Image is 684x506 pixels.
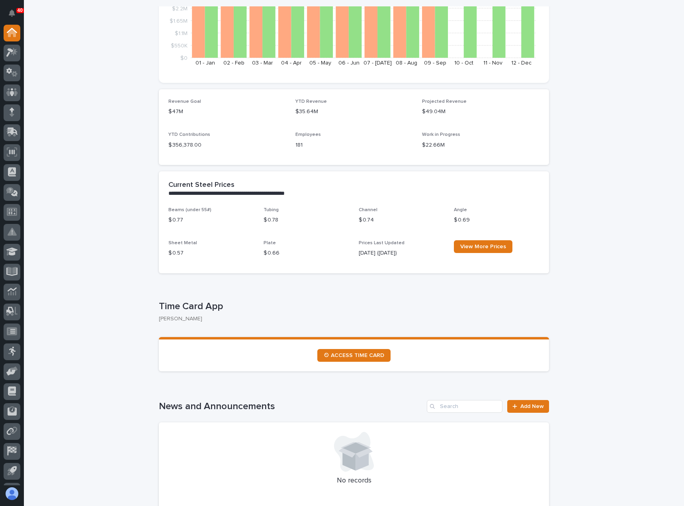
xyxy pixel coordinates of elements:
p: $ 0.57 [168,249,254,257]
a: Add New [507,400,549,413]
span: Tubing [264,208,279,212]
a: ⏲ ACCESS TIME CARD [317,349,391,362]
p: [DATE] ([DATE]) [359,249,444,257]
text: 09 - Sep [424,60,446,66]
p: $ 0.69 [454,216,539,224]
span: Beams (under 55#) [168,208,211,212]
p: [PERSON_NAME] [159,316,543,322]
tspan: $0 [180,55,188,61]
text: 07 - [DATE] [363,60,392,66]
text: 08 - Aug [396,60,417,66]
span: Projected Revenue [422,99,467,104]
span: YTD Revenue [295,99,327,104]
span: Sheet Metal [168,241,197,245]
span: Channel [359,208,377,212]
h1: News and Announcements [159,401,424,412]
tspan: $1.1M [175,30,188,36]
p: $ 0.74 [359,216,444,224]
button: users-avatar [4,485,20,502]
text: 02 - Feb [223,60,244,66]
text: 03 - Mar [252,60,273,66]
span: Plate [264,241,276,245]
p: 40 [18,8,23,13]
input: Search [427,400,502,413]
span: YTD Contributions [168,132,210,137]
span: Revenue Goal [168,99,201,104]
p: $ 0.66 [264,249,349,257]
p: $49.04M [422,108,539,116]
span: Prices Last Updated [359,241,405,245]
p: $22.66M [422,141,539,149]
span: Add New [520,404,544,409]
text: 04 - Apr [281,60,302,66]
p: $ 0.78 [264,216,349,224]
text: 10 - Oct [454,60,473,66]
span: Employees [295,132,321,137]
span: Angle [454,208,467,212]
tspan: $1.65M [170,18,188,24]
a: View More Prices [454,240,512,253]
p: 181 [295,141,413,149]
p: $ 0.77 [168,216,254,224]
text: 01 - Jan [195,60,215,66]
span: ⏲ ACCESS TIME CARD [324,353,384,358]
p: $47M [168,108,286,116]
h2: Current Steel Prices [168,181,235,190]
text: 11 - Nov [483,60,502,66]
p: $ 356,378.00 [168,141,286,149]
div: Notifications40 [10,10,20,22]
span: Work in Progress [422,132,460,137]
tspan: $2.2M [172,6,188,11]
button: Notifications [4,5,20,22]
span: View More Prices [460,244,506,249]
p: No records [168,477,539,485]
text: 05 - May [309,60,331,66]
p: Time Card App [159,301,546,312]
text: 06 - Jun [338,60,360,66]
p: $35.64M [295,108,413,116]
tspan: $550K [171,43,188,48]
text: 12 - Dec [511,60,532,66]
